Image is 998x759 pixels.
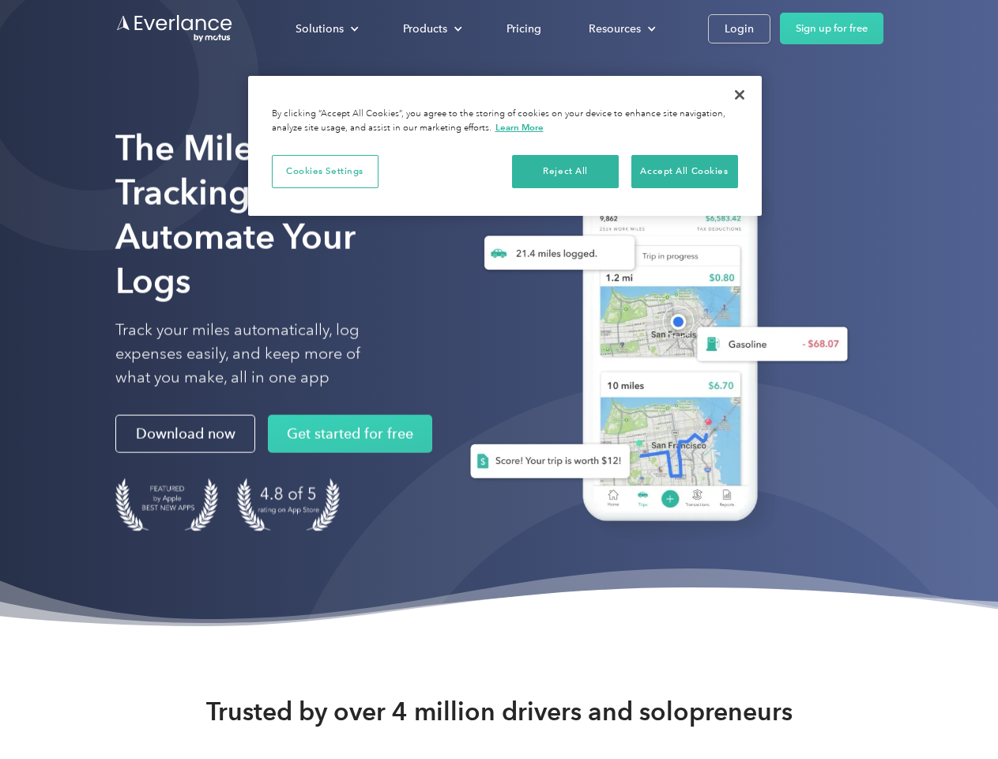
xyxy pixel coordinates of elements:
a: Sign up for free [780,13,883,44]
img: Badge for Featured by Apple Best New Apps [115,478,218,531]
button: Accept All Cookies [631,155,738,188]
button: Cookies Settings [272,155,378,188]
div: Solutions [280,15,371,43]
div: Cookie banner [248,76,762,216]
button: Close [722,77,757,112]
p: Track your miles automatically, log expenses easily, and keep more of what you make, all in one app [115,319,397,390]
div: By clicking “Accept All Cookies”, you agree to the storing of cookies on your device to enhance s... [272,108,738,135]
a: Go to homepage [115,13,234,43]
div: Pricing [507,19,541,39]
div: Resources [589,19,641,39]
a: Download now [115,415,255,453]
img: 4.9 out of 5 stars on the app store [237,478,340,531]
a: Login [708,14,770,43]
button: Reject All [512,155,619,188]
img: Everlance, mileage tracker app, expense tracking app [445,150,861,545]
div: Resources [573,15,668,43]
strong: Trusted by over 4 million drivers and solopreneurs [206,696,793,727]
div: Solutions [296,19,344,39]
a: Pricing [491,15,557,43]
div: Login [725,19,754,39]
div: Privacy [248,76,762,216]
div: Products [387,15,475,43]
div: Products [403,19,447,39]
a: Get started for free [268,415,432,453]
a: More information about your privacy, opens in a new tab [495,122,544,133]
